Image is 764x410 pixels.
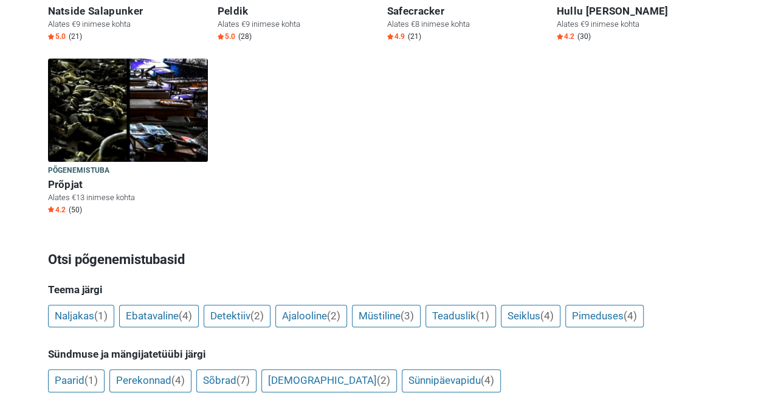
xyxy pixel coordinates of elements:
[48,19,208,30] p: Alates €9 inimese kohta
[69,205,82,215] span: (50)
[94,310,108,322] span: (1)
[218,32,235,41] span: 5.0
[48,58,208,217] a: Prõpjat Põgenemistuba Prõpjat Alates €13 inimese kohta Star4.2 (50)
[377,374,390,386] span: (2)
[481,374,494,386] span: (4)
[261,369,397,392] a: [DEMOGRAPHIC_DATA](2)
[48,33,54,40] img: Star
[48,250,717,269] h3: Otsi põgenemistubasid
[48,348,717,360] h5: Sündmuse ja mängijatetüübi järgi
[408,32,421,41] span: (21)
[557,5,717,18] h6: Hullu [PERSON_NAME]
[275,305,347,328] a: Ajalooline(2)
[577,32,591,41] span: (30)
[238,32,252,41] span: (28)
[171,374,185,386] span: (4)
[218,33,224,40] img: Star
[69,32,82,41] span: (21)
[48,369,105,392] a: Paarid(1)
[557,19,717,30] p: Alates €9 inimese kohta
[48,164,110,178] span: Põgenemistuba
[48,305,114,328] a: Naljakas(1)
[48,192,208,203] p: Alates €13 inimese kohta
[109,369,191,392] a: Perekonnad(4)
[565,305,644,328] a: Pimeduses(4)
[48,32,66,41] span: 5.0
[352,305,421,328] a: Müstiline(3)
[250,310,264,322] span: (2)
[401,310,414,322] span: (3)
[48,283,717,296] h5: Teema järgi
[204,305,270,328] a: Detektiiv(2)
[557,33,563,40] img: Star
[387,5,547,18] h6: Safecracker
[236,374,250,386] span: (7)
[196,369,256,392] a: Sõbrad(7)
[387,33,393,40] img: Star
[48,205,66,215] span: 4.2
[48,58,208,162] img: Prõpjat
[218,5,377,18] h6: Peldik
[557,32,574,41] span: 4.2
[540,310,554,322] span: (4)
[327,310,340,322] span: (2)
[387,19,547,30] p: Alates €8 inimese kohta
[48,178,208,191] h6: Prõpjat
[387,32,405,41] span: 4.9
[476,310,489,322] span: (1)
[501,305,560,328] a: Seiklus(4)
[48,206,54,212] img: Star
[425,305,496,328] a: Teaduslik(1)
[84,374,98,386] span: (1)
[624,310,637,322] span: (4)
[48,5,208,18] h6: Natside Salapunker
[218,19,377,30] p: Alates €9 inimese kohta
[402,369,501,392] a: Sünnipäevapidu(4)
[179,310,192,322] span: (4)
[119,305,199,328] a: Ebatavaline(4)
